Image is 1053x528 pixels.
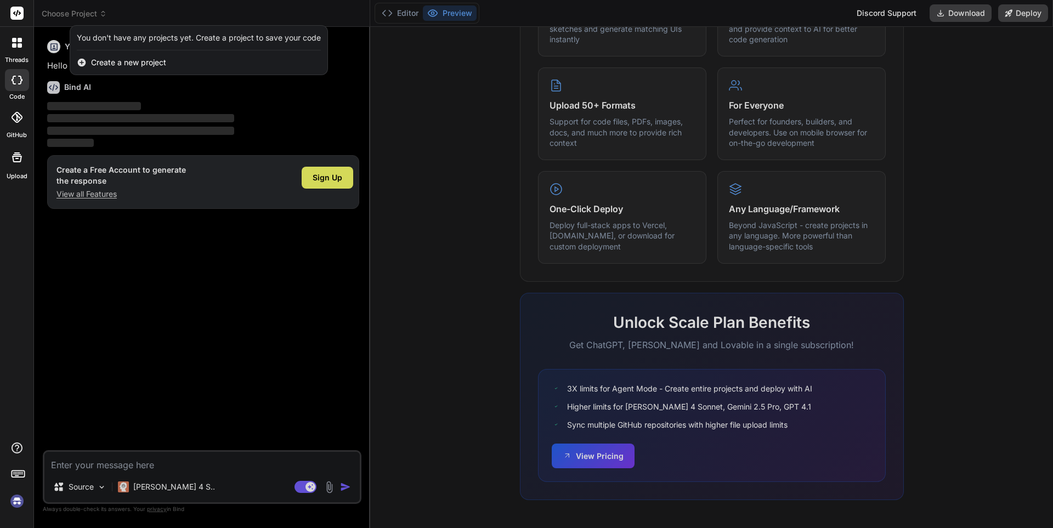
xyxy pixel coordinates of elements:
[77,32,321,43] div: You don't have any projects yet. Create a project to save your code
[7,130,27,140] label: GitHub
[7,172,27,181] label: Upload
[91,57,166,68] span: Create a new project
[5,55,29,65] label: threads
[8,492,26,510] img: signin
[9,92,25,101] label: code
